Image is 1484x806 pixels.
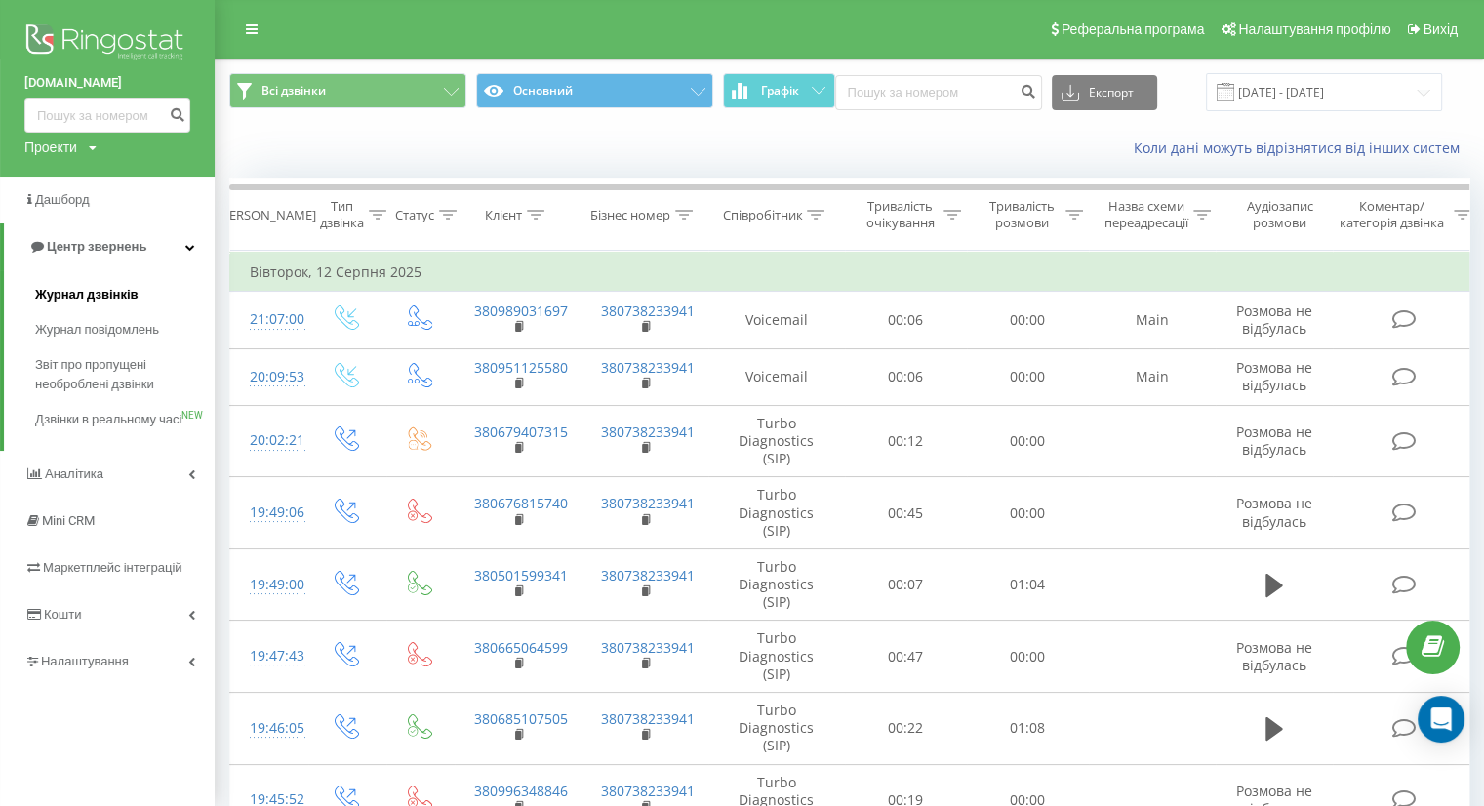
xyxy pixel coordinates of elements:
[983,198,1061,231] div: Тривалість розмови
[590,207,670,223] div: Бізнес номер
[1418,696,1464,743] div: Open Intercom Messenger
[250,494,289,532] div: 19:49:06
[474,638,568,657] a: 380665064599
[229,73,466,108] button: Всі дзвінки
[1236,494,1312,530] span: Розмова не відбулась
[474,423,568,441] a: 380679407315
[44,607,81,622] span: Кошти
[24,138,77,157] div: Проекти
[967,405,1089,477] td: 00:00
[967,621,1089,693] td: 00:00
[35,410,181,429] span: Дзвінки в реальному часі
[967,548,1089,621] td: 01:04
[1424,21,1458,37] span: Вихід
[1062,21,1205,37] span: Реферальна програма
[35,347,215,402] a: Звіт про пропущені необроблені дзвінки
[1236,638,1312,674] span: Розмова не відбулась
[601,494,695,512] a: 380738233941
[601,358,695,377] a: 380738233941
[845,693,967,765] td: 00:22
[250,301,289,339] div: 21:07:00
[474,494,568,512] a: 380676815740
[722,207,802,223] div: Співробітник
[761,84,799,98] span: Графік
[43,560,182,575] span: Маркетплейс інтеграцій
[967,693,1089,765] td: 01:08
[250,637,289,675] div: 19:47:43
[845,621,967,693] td: 00:47
[601,638,695,657] a: 380738233941
[1134,139,1469,157] a: Коли дані можуть відрізнятися вiд інших систем
[845,548,967,621] td: 00:07
[1236,302,1312,338] span: Розмова не відбулась
[708,348,845,405] td: Voicemail
[1232,198,1327,231] div: Аудіозапис розмови
[967,348,1089,405] td: 00:00
[485,207,522,223] div: Клієнт
[708,621,845,693] td: Turbo Diagnostics (SIP)
[261,83,326,99] span: Всі дзвінки
[1236,423,1312,459] span: Розмова не відбулась
[708,693,845,765] td: Turbo Diagnostics (SIP)
[250,566,289,604] div: 19:49:00
[395,207,434,223] div: Статус
[250,422,289,460] div: 20:02:21
[24,20,190,68] img: Ringostat logo
[35,402,215,437] a: Дзвінки в реальному часіNEW
[601,782,695,800] a: 380738233941
[967,477,1089,549] td: 00:00
[708,548,845,621] td: Turbo Diagnostics (SIP)
[1236,358,1312,394] span: Розмова не відбулась
[230,253,1479,292] td: Вівторок, 12 Серпня 2025
[35,192,90,207] span: Дашборд
[476,73,713,108] button: Основний
[862,198,939,231] div: Тривалість очікування
[708,477,845,549] td: Turbo Diagnostics (SIP)
[1052,75,1157,110] button: Експорт
[1089,348,1216,405] td: Main
[42,513,95,528] span: Mini CRM
[474,709,568,728] a: 380685107505
[35,277,215,312] a: Журнал дзвінків
[474,358,568,377] a: 380951125580
[1104,198,1188,231] div: Назва схеми переадресації
[320,198,364,231] div: Тип дзвінка
[601,566,695,584] a: 380738233941
[35,355,205,394] span: Звіт про пропущені необроблені дзвінки
[1335,198,1449,231] div: Коментар/категорія дзвінка
[1238,21,1390,37] span: Налаштування профілю
[845,348,967,405] td: 00:06
[601,423,695,441] a: 380738233941
[845,292,967,348] td: 00:06
[474,302,568,320] a: 380989031697
[845,405,967,477] td: 00:12
[4,223,215,270] a: Центр звернень
[35,320,159,340] span: Журнал повідомлень
[601,709,695,728] a: 380738233941
[1089,292,1216,348] td: Main
[967,292,1089,348] td: 00:00
[845,477,967,549] td: 00:45
[601,302,695,320] a: 380738233941
[47,239,146,254] span: Центр звернень
[835,75,1042,110] input: Пошук за номером
[723,73,835,108] button: Графік
[24,98,190,133] input: Пошук за номером
[708,405,845,477] td: Turbo Diagnostics (SIP)
[24,73,190,93] a: [DOMAIN_NAME]
[41,654,129,668] span: Налаштування
[474,782,568,800] a: 380996348846
[250,709,289,747] div: 19:46:05
[218,207,316,223] div: [PERSON_NAME]
[35,285,139,304] span: Журнал дзвінків
[35,312,215,347] a: Журнал повідомлень
[45,466,103,481] span: Аналiтика
[708,292,845,348] td: Voicemail
[474,566,568,584] a: 380501599341
[250,358,289,396] div: 20:09:53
